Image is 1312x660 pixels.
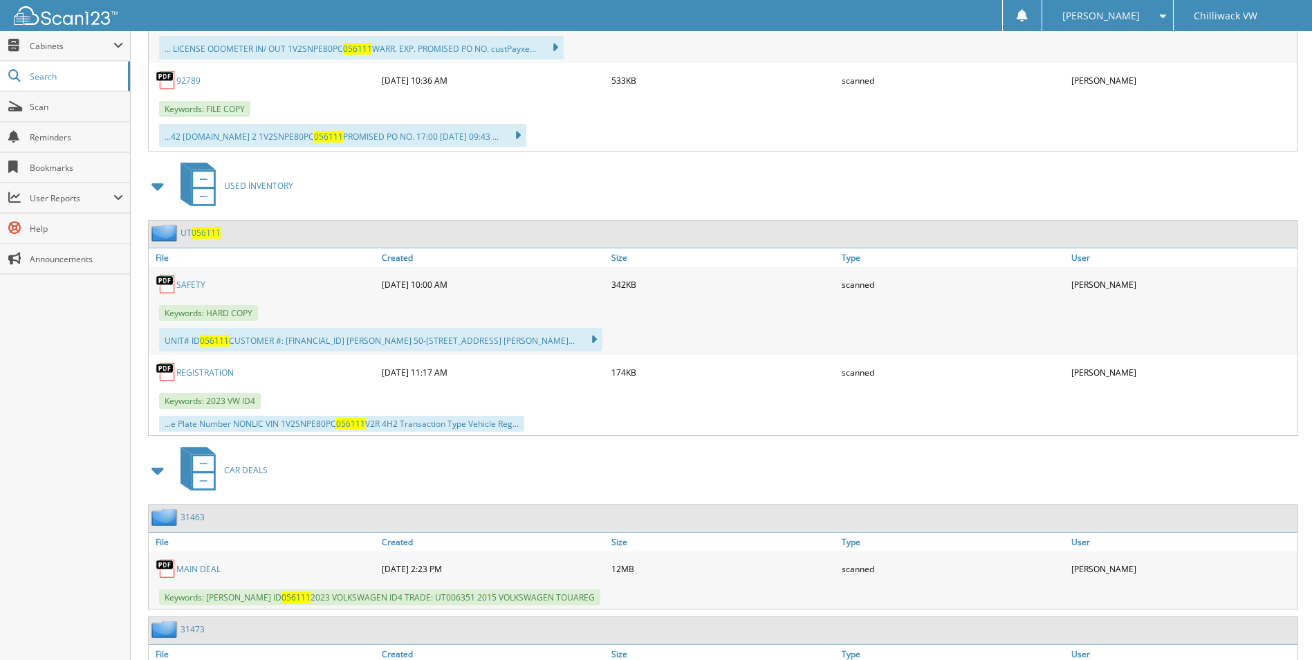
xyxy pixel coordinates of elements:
[314,131,343,143] span: 056111
[181,227,221,239] a: UT056111
[608,271,838,298] div: 342KB
[159,305,258,321] span: Keywords: HARD COPY
[608,555,838,583] div: 12MB
[224,464,268,476] span: CAR DEALS
[838,248,1068,267] a: Type
[159,393,261,409] span: Keywords: 2023 VW ID4
[156,362,176,383] img: PDF.png
[1243,594,1312,660] iframe: Chat Widget
[151,621,181,638] img: folder2.png
[156,558,176,579] img: PDF.png
[192,227,221,239] span: 056111
[378,248,608,267] a: Created
[838,271,1068,298] div: scanned
[30,71,121,82] span: Search
[1068,66,1297,94] div: [PERSON_NAME]
[181,623,205,635] a: 31473
[838,358,1068,386] div: scanned
[172,158,293,213] a: USED INVENTORY
[1068,271,1297,298] div: [PERSON_NAME]
[838,66,1068,94] div: scanned
[1062,12,1140,20] span: [PERSON_NAME]
[176,367,234,378] a: REGISTRATION
[30,192,113,204] span: User Reports
[14,6,118,25] img: scan123-logo-white.svg
[159,101,250,117] span: Keywords: FILE COPY
[151,224,181,241] img: folder2.png
[1068,248,1297,267] a: User
[336,418,365,430] span: 056111
[608,358,838,386] div: 174KB
[1194,12,1257,20] span: Chilliwack VW
[172,443,268,497] a: CAR DEALS
[30,101,123,113] span: Scan
[1068,358,1297,386] div: [PERSON_NAME]
[181,511,205,523] a: 31463
[156,70,176,91] img: PDF.png
[159,416,524,432] div: ...e Plate Number NONLIC VIN 1V2SNPE80PC V2R 4H2 Transaction Type Vehicle Reg...
[159,124,526,147] div: ...42 [DOMAIN_NAME] 2 1V2SNPE80PC PROMISED PO NO. 17:00 [DATE] 09:43 ...
[176,75,201,86] a: 92789
[151,508,181,526] img: folder2.png
[838,555,1068,583] div: scanned
[176,279,205,291] a: SAFETY
[378,358,608,386] div: [DATE] 11:17 AM
[149,533,378,551] a: File
[1068,533,1297,551] a: User
[608,66,838,94] div: 533KB
[281,592,311,603] span: 056111
[200,335,229,347] span: 056111
[378,66,608,94] div: [DATE] 10:36 AM
[159,328,602,351] div: UNIT# ID CUSTOMER #: [FINANCIAL_ID] [PERSON_NAME] 50-[STREET_ADDRESS] [PERSON_NAME]...
[378,555,608,583] div: [DATE] 2:23 PM
[30,40,113,52] span: Cabinets
[30,131,123,143] span: Reminders
[608,533,838,551] a: Size
[149,248,378,267] a: File
[378,271,608,298] div: [DATE] 10:00 AM
[30,162,123,174] span: Bookmarks
[343,43,372,55] span: 056111
[608,248,838,267] a: Size
[159,36,564,59] div: ... LICENSE ODOMETER IN/ OUT 1V2SNPE80PC WARR. EXP. PROMISED PO NO. custPayxe...
[176,563,221,575] a: MAIN DEAL
[159,589,600,605] span: Keywords: [PERSON_NAME] ID 2023 VOLKSWAGEN ID4 TRADE: UT006351 2015 VOLKSWAGEN TOUAREG
[1068,555,1297,583] div: [PERSON_NAME]
[838,533,1068,551] a: Type
[30,253,123,265] span: Announcements
[30,223,123,235] span: Help
[156,274,176,295] img: PDF.png
[224,180,293,192] span: USED INVENTORY
[378,533,608,551] a: Created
